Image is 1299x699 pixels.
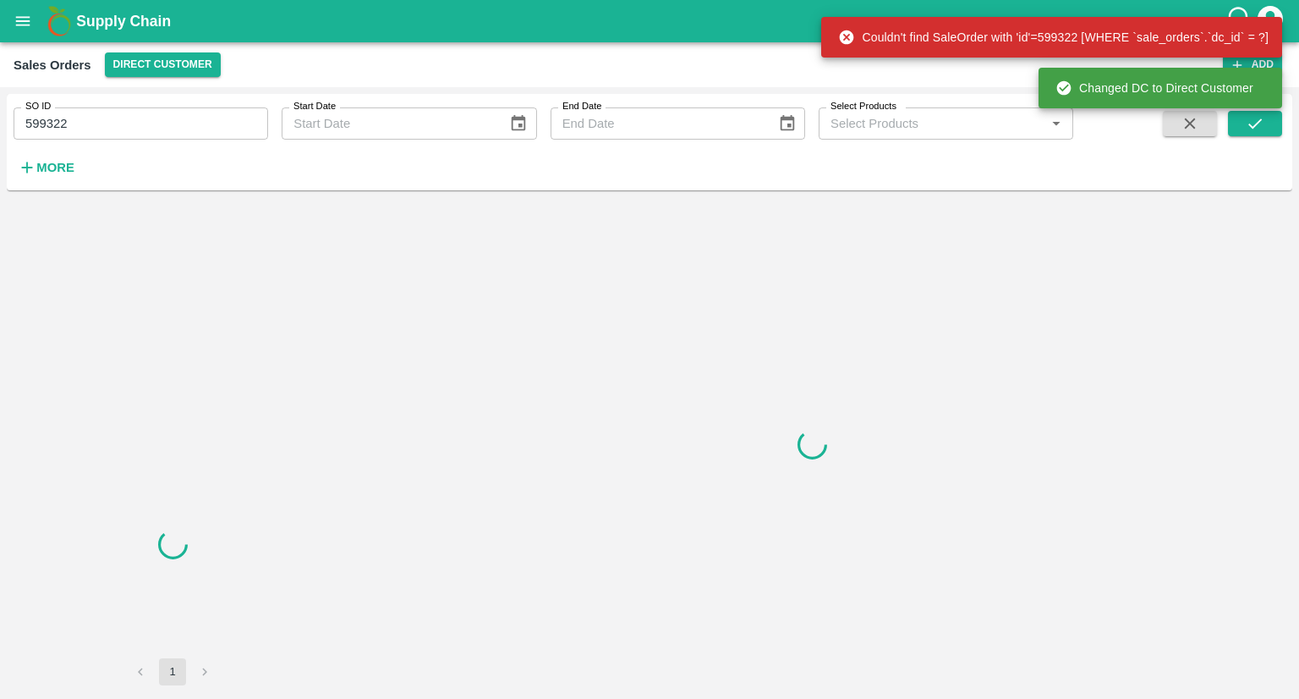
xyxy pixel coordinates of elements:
label: End Date [562,100,601,113]
button: open drawer [3,2,42,41]
b: Supply Chain [76,13,171,30]
button: Choose date [502,107,534,140]
a: Supply Chain [76,9,1225,33]
div: Sales Orders [14,54,91,76]
label: SO ID [25,100,51,113]
img: logo [42,4,76,38]
button: Choose date [771,107,803,140]
input: Select Products [824,113,1040,135]
label: Start Date [293,100,336,113]
div: customer-support [1225,6,1255,36]
input: Start Date [282,107,496,140]
div: account of current user [1255,3,1285,39]
input: Enter SO ID [14,107,268,140]
button: page 1 [159,658,186,685]
div: Couldn't find SaleOrder with 'id'=599322 [WHERE `sale_orders`.`dc_id` = ?] [838,22,1269,52]
button: Open [1045,113,1067,135]
button: Select DC [105,52,221,77]
input: End Date [551,107,765,140]
strong: More [36,161,74,174]
button: More [14,153,79,182]
div: Changed DC to Direct Customer [1055,73,1253,103]
nav: pagination navigation [124,658,221,685]
label: Select Products [830,100,896,113]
